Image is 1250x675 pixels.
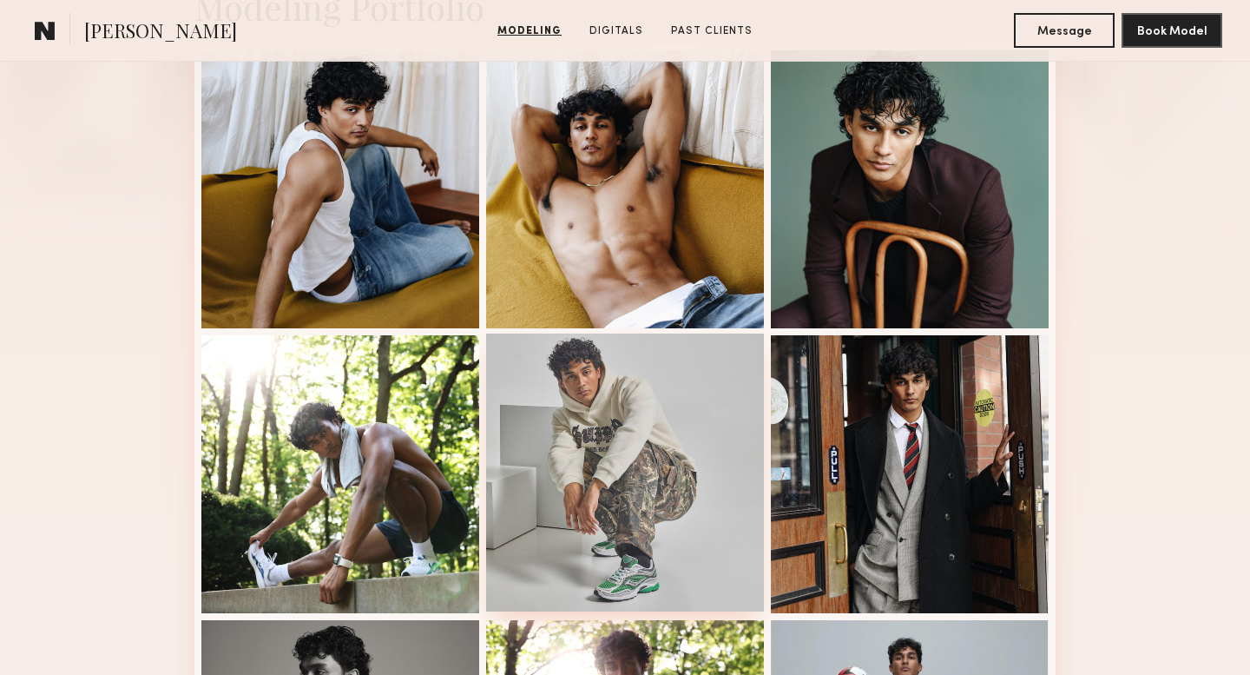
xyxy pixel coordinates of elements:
a: Digitals [582,23,650,39]
button: Message [1014,13,1115,48]
span: [PERSON_NAME] [84,17,237,48]
button: Book Model [1122,13,1222,48]
a: Past Clients [664,23,760,39]
a: Modeling [490,23,569,39]
a: Book Model [1122,23,1222,37]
